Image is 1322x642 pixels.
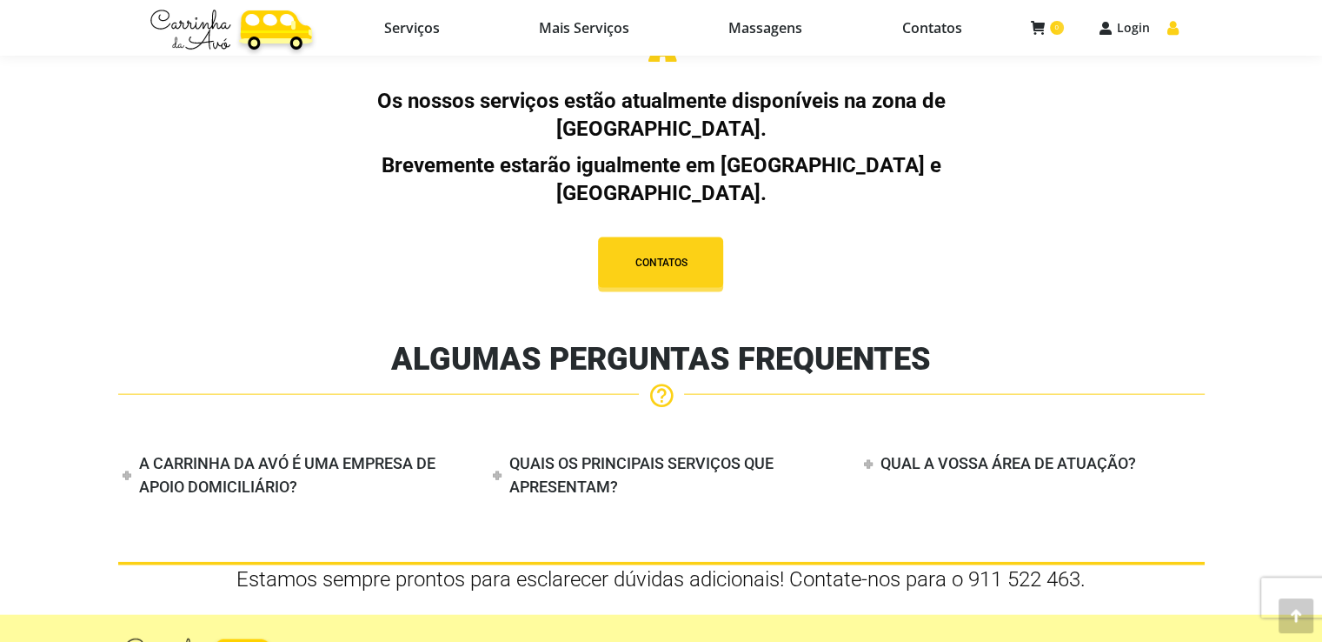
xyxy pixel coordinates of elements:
[1031,20,1064,36] a: 0
[1099,20,1150,36] a: Login
[139,454,435,496] h4: A CARRINHA DA AVÓ É UMA EMPRESA DE APOIO DOMICILIÁRIO?
[118,565,1205,593] div: Estamos sempre prontos para esclarecer dúvidas adicionais! Contate-nos para o 911 522 463.
[1050,21,1064,35] span: 0
[856,16,1006,40] a: Contatos
[880,454,1136,472] h4: QUAL A VOSSA ÁREA DE ATUAÇÃO?
[144,1,317,56] img: Carrinha da Avó
[494,16,674,40] a: Mais Serviços
[634,256,687,271] span: CONTATOS
[339,16,485,40] a: Serviços
[683,16,847,40] a: Massagens
[509,454,774,496] h4: QUAIS OS PRINCIPAIS SERVIÇOS QUE APRESENTAM?
[384,19,440,37] span: Serviços
[901,19,961,37] span: Contatos
[539,19,629,37] span: Mais Serviços
[303,151,1019,207] p: Brevemente estarão igualmente em [GEOGRAPHIC_DATA] e [GEOGRAPHIC_DATA].
[118,340,1205,378] h2: ALGUMAS PERGUNTAS FREQUENTES
[598,237,723,289] button: CONTATOS
[303,87,1019,207] div: Os nossos serviços estão atualmente disponíveis na zona de [GEOGRAPHIC_DATA].
[728,19,802,37] span: Massagens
